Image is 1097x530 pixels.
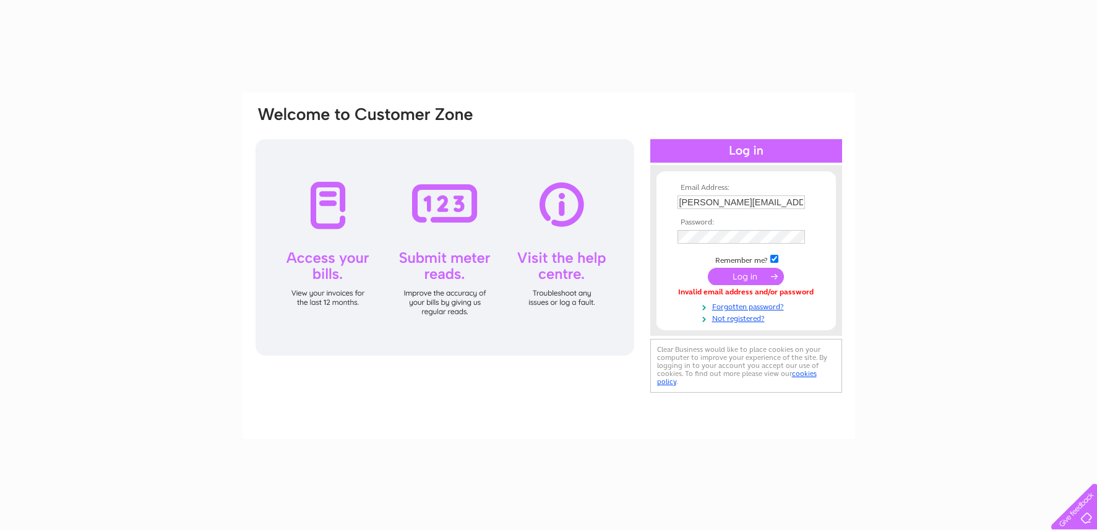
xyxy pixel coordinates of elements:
[678,300,818,312] a: Forgotten password?
[674,253,818,265] td: Remember me?
[678,312,818,323] a: Not registered?
[678,288,815,297] div: Invalid email address and/or password
[674,218,818,227] th: Password:
[657,369,817,386] a: cookies policy
[708,268,784,285] input: Submit
[674,184,818,192] th: Email Address:
[650,339,842,393] div: Clear Business would like to place cookies on your computer to improve your experience of the sit...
